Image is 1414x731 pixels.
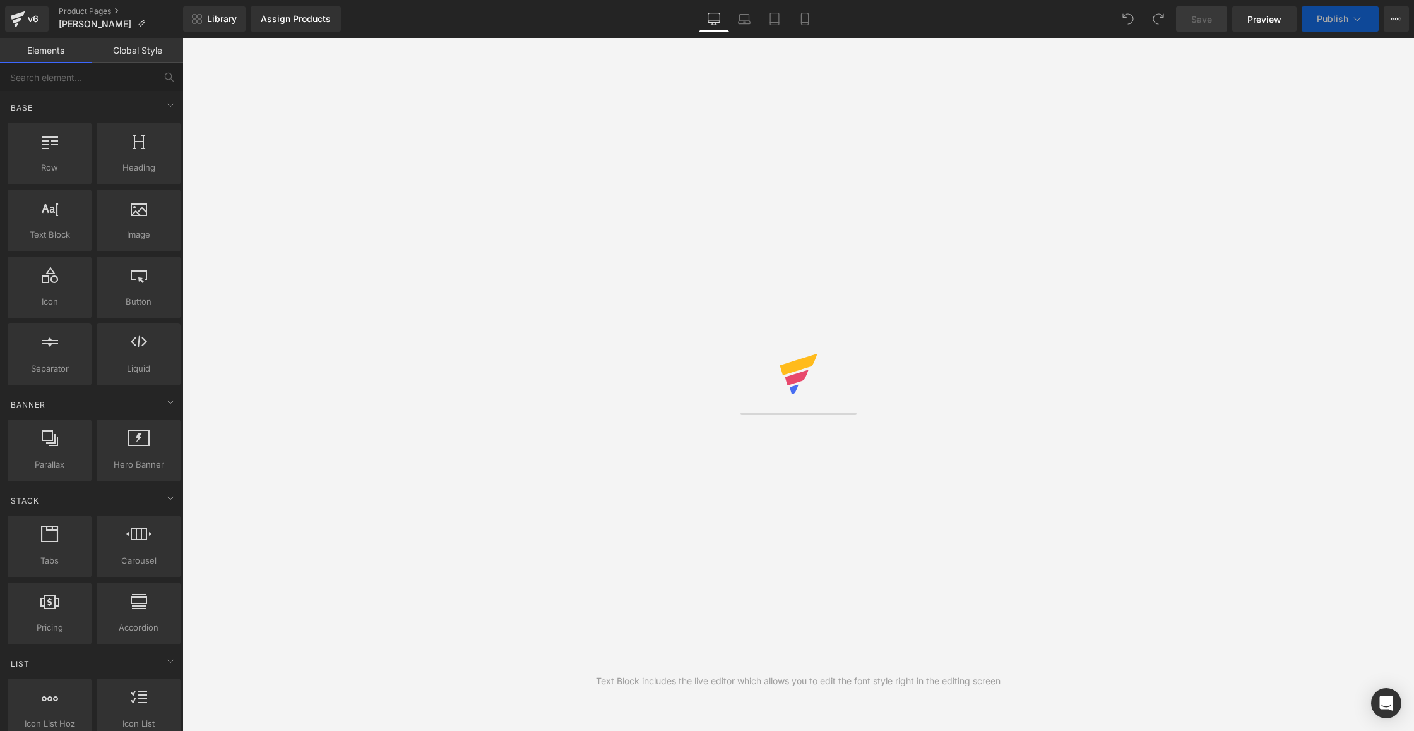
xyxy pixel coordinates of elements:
[207,13,237,25] span: Library
[5,6,49,32] a: v6
[11,161,88,174] span: Row
[100,295,177,308] span: Button
[11,554,88,567] span: Tabs
[1302,6,1379,32] button: Publish
[790,6,820,32] a: Mobile
[59,6,183,16] a: Product Pages
[100,554,177,567] span: Carousel
[11,362,88,375] span: Separator
[759,6,790,32] a: Tablet
[11,717,88,730] span: Icon List Hoz
[9,658,31,670] span: List
[1371,688,1401,718] div: Open Intercom Messenger
[100,228,177,241] span: Image
[1384,6,1409,32] button: More
[596,674,1001,688] div: Text Block includes the live editor which allows you to edit the font style right in the editing ...
[100,717,177,730] span: Icon List
[9,399,47,411] span: Banner
[100,161,177,174] span: Heading
[729,6,759,32] a: Laptop
[1232,6,1297,32] a: Preview
[11,458,88,471] span: Parallax
[92,38,183,63] a: Global Style
[11,228,88,241] span: Text Block
[100,621,177,634] span: Accordion
[1317,14,1348,24] span: Publish
[25,11,41,27] div: v6
[9,102,34,114] span: Base
[59,19,131,29] span: [PERSON_NAME]
[1146,6,1171,32] button: Redo
[9,495,40,507] span: Stack
[1191,13,1212,26] span: Save
[261,14,331,24] div: Assign Products
[183,6,246,32] a: New Library
[11,295,88,308] span: Icon
[699,6,729,32] a: Desktop
[11,621,88,634] span: Pricing
[1115,6,1141,32] button: Undo
[100,362,177,375] span: Liquid
[100,458,177,471] span: Hero Banner
[1247,13,1281,26] span: Preview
